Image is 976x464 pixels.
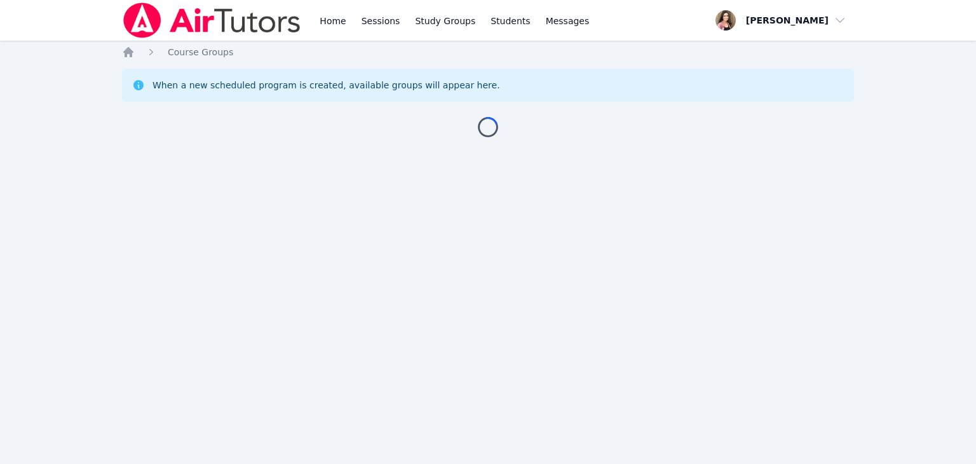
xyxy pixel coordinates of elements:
span: Course Groups [168,47,233,57]
nav: Breadcrumb [122,46,854,58]
div: When a new scheduled program is created, available groups will appear here. [152,79,500,92]
img: Air Tutors [122,3,302,38]
span: Messages [546,15,590,27]
a: Course Groups [168,46,233,58]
